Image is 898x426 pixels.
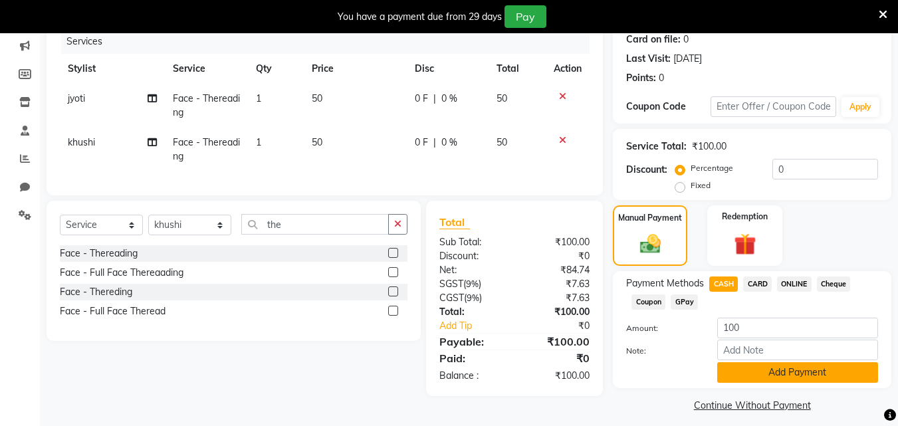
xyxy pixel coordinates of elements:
[60,285,132,299] div: Face - Thereding
[68,136,95,148] span: khushi
[514,350,600,366] div: ₹0
[673,52,702,66] div: [DATE]
[256,92,261,104] span: 1
[626,163,667,177] div: Discount:
[691,162,733,174] label: Percentage
[626,276,704,290] span: Payment Methods
[429,319,528,333] a: Add Tip
[433,136,436,150] span: |
[817,276,851,292] span: Cheque
[338,10,502,24] div: You have a payment due from 29 days
[441,92,457,106] span: 0 %
[529,319,600,333] div: ₹0
[489,54,546,84] th: Total
[743,276,772,292] span: CARD
[514,291,600,305] div: ₹7.63
[505,5,546,28] button: Pay
[256,136,261,148] span: 1
[304,54,407,84] th: Price
[165,54,249,84] th: Service
[633,232,667,256] img: _cash.svg
[631,294,665,310] span: Coupon
[717,362,878,383] button: Add Payment
[727,231,763,258] img: _gift.svg
[497,136,507,148] span: 50
[429,369,514,383] div: Balance :
[497,92,507,104] span: 50
[429,291,514,305] div: ( )
[439,215,470,229] span: Total
[616,345,707,357] label: Note:
[466,278,479,289] span: 9%
[842,97,879,117] button: Apply
[415,136,428,150] span: 0 F
[514,369,600,383] div: ₹100.00
[626,52,671,66] div: Last Visit:
[439,292,464,304] span: CGST
[429,277,514,291] div: ( )
[433,92,436,106] span: |
[312,136,322,148] span: 50
[407,54,489,84] th: Disc
[514,305,600,319] div: ₹100.00
[671,294,698,310] span: GPay
[618,212,682,224] label: Manual Payment
[68,92,85,104] span: jyoti
[722,211,768,223] label: Redemption
[415,92,428,106] span: 0 F
[429,305,514,319] div: Total:
[429,350,514,366] div: Paid:
[173,136,240,162] span: Face - Thereading
[439,278,463,290] span: SGST
[248,54,304,84] th: Qty
[692,140,727,154] div: ₹100.00
[514,277,600,291] div: ₹7.63
[546,54,590,84] th: Action
[777,276,812,292] span: ONLINE
[312,92,322,104] span: 50
[441,136,457,150] span: 0 %
[616,399,889,413] a: Continue Without Payment
[173,92,240,118] span: Face - Thereading
[683,33,689,47] div: 0
[241,214,389,235] input: Search or Scan
[514,235,600,249] div: ₹100.00
[429,334,514,350] div: Payable:
[709,276,738,292] span: CASH
[60,304,166,318] div: Face - Full Face Theread
[429,249,514,263] div: Discount:
[60,247,138,261] div: Face - Thereading
[717,318,878,338] input: Amount
[711,96,836,117] input: Enter Offer / Coupon Code
[61,29,600,54] div: Services
[467,292,479,303] span: 9%
[514,334,600,350] div: ₹100.00
[626,33,681,47] div: Card on file:
[717,340,878,360] input: Add Note
[514,263,600,277] div: ₹84.74
[616,322,707,334] label: Amount:
[626,140,687,154] div: Service Total:
[691,179,711,191] label: Fixed
[626,100,710,114] div: Coupon Code
[514,249,600,263] div: ₹0
[60,266,183,280] div: Face - Full Face Thereaading
[429,263,514,277] div: Net:
[626,71,656,85] div: Points:
[60,54,165,84] th: Stylist
[659,71,664,85] div: 0
[429,235,514,249] div: Sub Total:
